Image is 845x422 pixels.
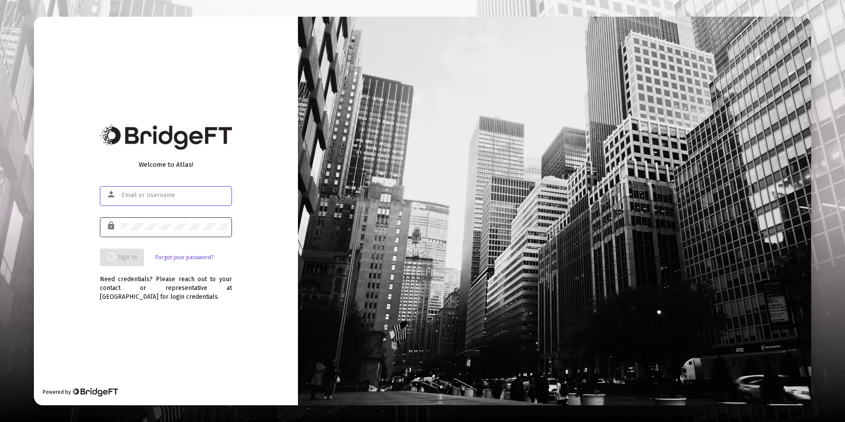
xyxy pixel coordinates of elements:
[107,189,117,200] mat-icon: person
[43,388,118,396] div: Powered by
[121,192,227,199] input: Email or Username
[100,160,232,169] div: Welcome to Atlas!
[100,249,144,266] button: Sign In
[72,388,118,396] img: Bridge Financial Technology Logo
[100,125,232,150] img: Bridge Financial Technology Logo
[107,220,117,231] mat-icon: lock
[100,266,232,301] div: Need credentials? Please reach out to your contact or representative at [GEOGRAPHIC_DATA] for log...
[107,253,137,261] span: Sign In
[155,253,213,262] a: Forgot your password?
